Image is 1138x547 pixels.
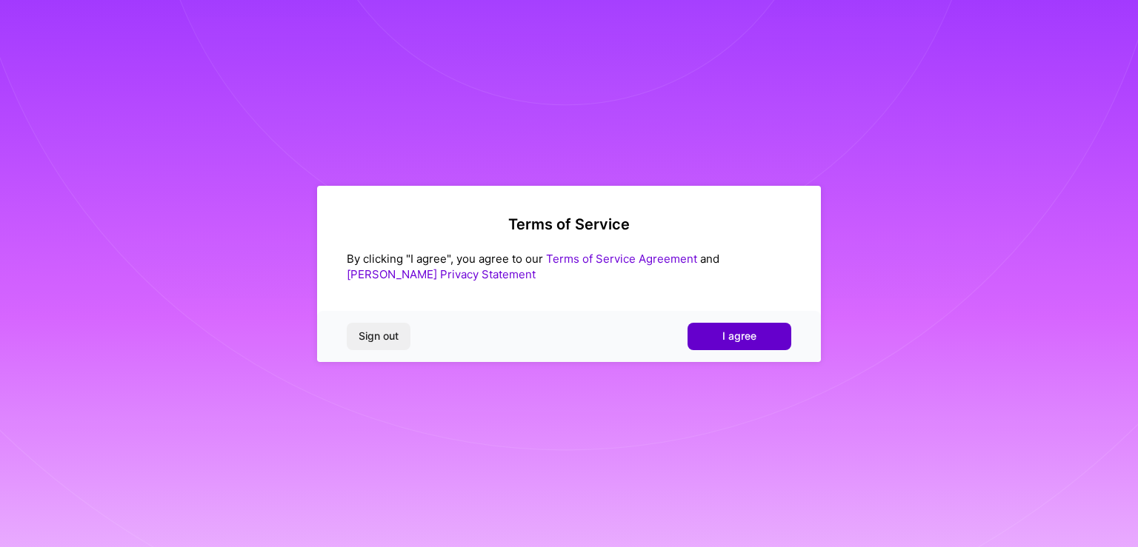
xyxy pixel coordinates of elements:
span: Sign out [359,329,399,343]
h2: Terms of Service [347,215,791,233]
a: Terms of Service Agreement [546,252,697,266]
div: By clicking "I agree", you agree to our and [347,251,791,282]
a: [PERSON_NAME] Privacy Statement [347,267,536,281]
button: I agree [688,323,791,349]
button: Sign out [347,323,410,349]
span: I agree [722,329,756,343]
